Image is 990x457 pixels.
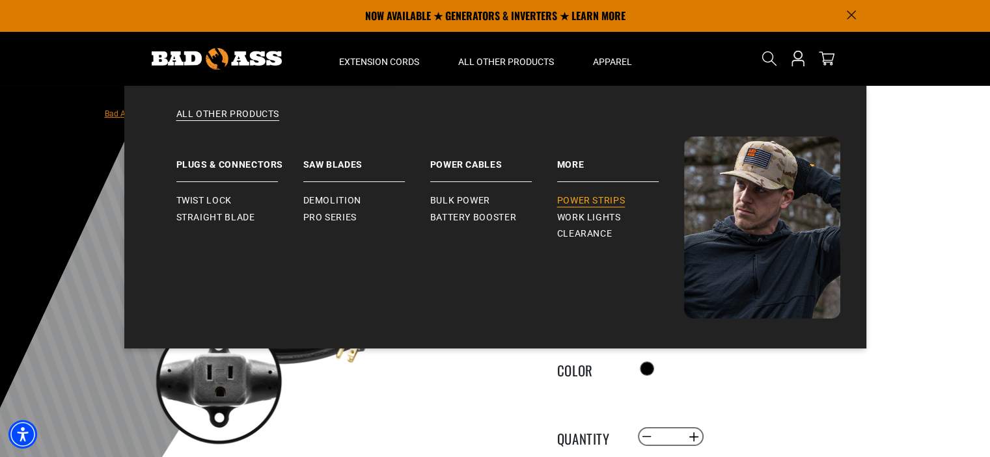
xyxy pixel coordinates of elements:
[176,212,255,224] span: Straight Blade
[557,228,612,240] span: Clearance
[105,105,409,121] nav: breadcrumbs
[430,192,557,209] a: Bulk Power
[150,108,840,137] a: All Other Products
[8,420,37,449] div: Accessibility Menu
[430,195,490,207] span: Bulk Power
[557,428,622,445] label: Quantity
[557,360,622,377] legend: Color
[573,31,652,86] summary: Apparel
[557,226,684,242] a: Clearance
[430,209,557,226] a: Battery Booster
[303,209,430,226] a: Pro Series
[176,137,303,182] a: Plugs & Connectors
[557,212,621,224] span: Work Lights
[430,212,517,224] span: Battery Booster
[458,56,554,68] span: All Other Products
[593,56,632,68] span: Apparel
[439,31,573,86] summary: All Other Products
[557,192,684,209] a: Power Strips
[557,209,684,226] a: Work Lights
[303,195,361,207] span: Demolition
[303,212,357,224] span: Pro Series
[176,209,303,226] a: Straight Blade
[303,192,430,209] a: Demolition
[684,137,840,319] img: Bad Ass Extension Cords
[152,48,282,70] img: Bad Ass Extension Cords
[176,192,303,209] a: Twist Lock
[557,195,626,207] span: Power Strips
[557,137,684,182] a: Battery Booster More Power Strips
[339,56,419,68] span: Extension Cords
[303,137,430,182] a: Saw Blades
[430,137,557,182] a: Power Cables
[759,48,780,69] summary: Search
[816,51,837,66] a: cart
[320,31,439,86] summary: Extension Cords
[176,195,232,207] span: Twist Lock
[105,109,193,118] a: Bad Ass Extension Cords
[788,31,808,86] a: Open this option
